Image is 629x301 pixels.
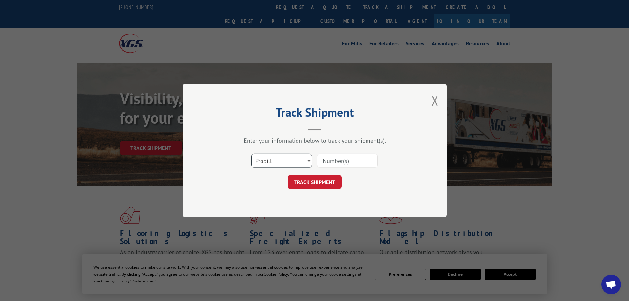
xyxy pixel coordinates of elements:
[216,137,414,144] div: Enter your information below to track your shipment(s).
[317,154,378,168] input: Number(s)
[216,108,414,120] h2: Track Shipment
[288,175,342,189] button: TRACK SHIPMENT
[601,275,621,294] div: Open chat
[431,92,438,109] button: Close modal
